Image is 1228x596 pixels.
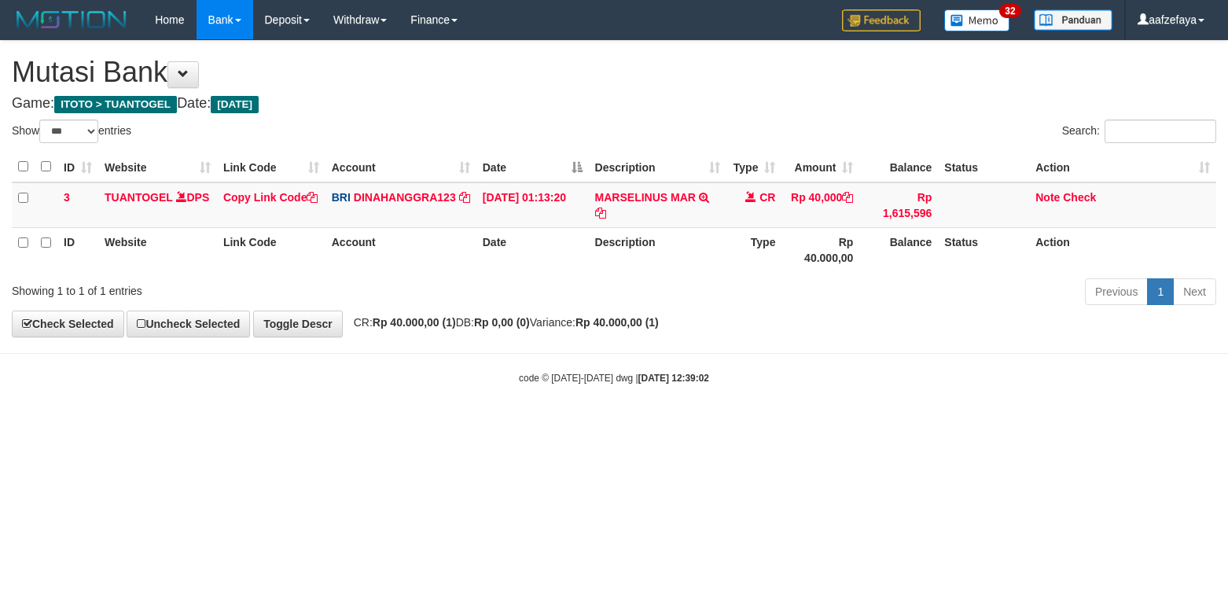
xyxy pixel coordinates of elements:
[1085,278,1148,305] a: Previous
[1034,9,1112,31] img: panduan.png
[223,191,318,204] a: Copy Link Code
[346,316,659,329] span: CR: DB: Variance:
[595,191,696,204] a: MARSELINUS MAR
[98,227,217,272] th: Website
[12,120,131,143] label: Show entries
[859,182,938,228] td: Rp 1,615,596
[325,152,476,182] th: Account: activate to sort column ascending
[476,152,589,182] th: Date: activate to sort column descending
[354,191,456,204] a: DINAHANGGRA123
[64,191,70,204] span: 3
[12,311,124,337] a: Check Selected
[781,227,859,272] th: Rp 40.000,00
[1029,152,1216,182] th: Action: activate to sort column ascending
[476,227,589,272] th: Date
[57,152,98,182] th: ID: activate to sort column ascending
[938,152,1029,182] th: Status
[474,316,530,329] strong: Rp 0,00 (0)
[944,9,1010,31] img: Button%20Memo.svg
[859,152,938,182] th: Balance
[12,96,1216,112] h4: Game: Date:
[781,152,859,182] th: Amount: activate to sort column ascending
[726,152,781,182] th: Type: activate to sort column ascending
[726,227,781,272] th: Type
[373,316,456,329] strong: Rp 40.000,00 (1)
[589,152,727,182] th: Description: activate to sort column ascending
[999,4,1020,18] span: 32
[859,227,938,272] th: Balance
[217,227,325,272] th: Link Code
[127,311,250,337] a: Uncheck Selected
[1063,191,1096,204] a: Check
[325,227,476,272] th: Account
[12,8,131,31] img: MOTION_logo.png
[519,373,709,384] small: code © [DATE]-[DATE] dwg |
[459,191,470,204] a: Copy DINAHANGGRA123 to clipboard
[1035,191,1060,204] a: Note
[211,96,259,113] span: [DATE]
[1062,120,1216,143] label: Search:
[589,227,727,272] th: Description
[1173,278,1216,305] a: Next
[781,182,859,228] td: Rp 40,000
[57,227,98,272] th: ID
[1029,227,1216,272] th: Action
[54,96,177,113] span: ITOTO > TUANTOGEL
[12,57,1216,88] h1: Mutasi Bank
[98,182,217,228] td: DPS
[217,152,325,182] th: Link Code: activate to sort column ascending
[39,120,98,143] select: Showentries
[759,191,775,204] span: CR
[253,311,343,337] a: Toggle Descr
[638,373,709,384] strong: [DATE] 12:39:02
[476,182,589,228] td: [DATE] 01:13:20
[595,207,606,219] a: Copy MARSELINUS MAR to clipboard
[842,191,853,204] a: Copy Rp 40,000 to clipboard
[1147,278,1174,305] a: 1
[98,152,217,182] th: Website: activate to sort column ascending
[105,191,173,204] a: TUANTOGEL
[842,9,921,31] img: Feedback.jpg
[575,316,659,329] strong: Rp 40.000,00 (1)
[938,227,1029,272] th: Status
[332,191,351,204] span: BRI
[12,277,500,299] div: Showing 1 to 1 of 1 entries
[1105,120,1216,143] input: Search:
